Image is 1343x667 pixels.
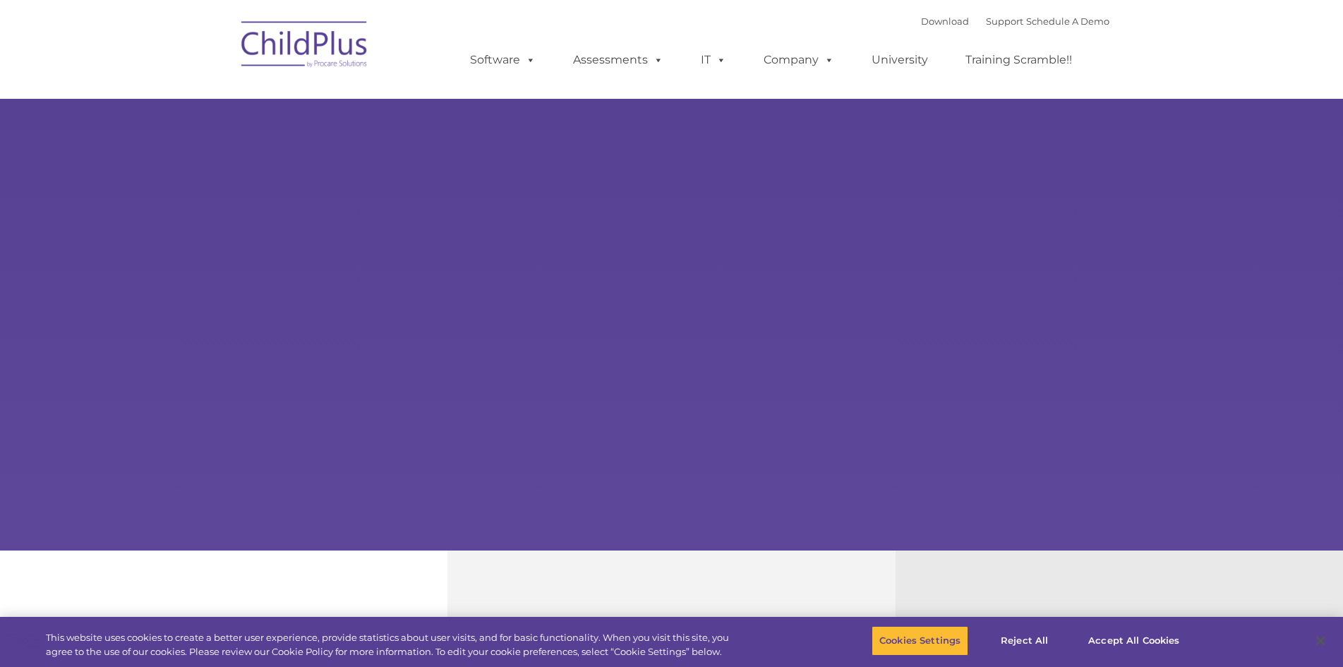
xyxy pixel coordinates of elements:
div: This website uses cookies to create a better user experience, provide statistics about user visit... [46,631,739,659]
button: Reject All [980,626,1068,656]
button: Cookies Settings [872,626,968,656]
font: | [921,16,1109,27]
a: Download [921,16,969,27]
a: Software [456,46,550,74]
a: IT [687,46,740,74]
a: Support [986,16,1023,27]
a: Company [749,46,848,74]
a: Training Scramble!! [951,46,1086,74]
a: University [857,46,942,74]
a: Assessments [559,46,677,74]
a: Schedule A Demo [1026,16,1109,27]
button: Close [1305,625,1336,656]
button: Accept All Cookies [1080,626,1187,656]
img: ChildPlus by Procare Solutions [234,11,375,82]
